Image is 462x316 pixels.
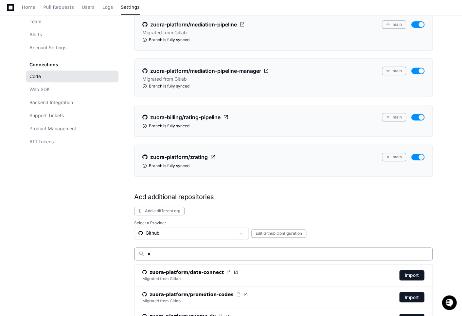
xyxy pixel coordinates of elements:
[102,5,113,9] span: Logs
[142,123,424,129] div: Branch is fully synced
[142,67,269,75] a: zuora-platform/mediation-pipeline-manager
[382,67,406,75] button: main
[142,291,248,297] a: zuora-platform/promotion-codes
[43,5,74,9] span: Pull Requests
[150,291,234,297] span: zuora-platform/promotion-codes
[142,84,424,89] div: Branch is fully synced
[22,49,107,55] div: Start new chat
[399,292,424,302] button: Import
[65,69,79,73] span: Pylon
[82,5,95,9] span: Users
[26,123,118,134] a: Product Management
[22,5,35,9] span: Home
[29,31,42,38] span: Alerts
[29,73,41,80] span: Code
[138,251,145,257] mat-icon: search
[441,294,459,312] iframe: Open customer support
[29,44,66,51] span: Account Settings
[121,5,139,9] span: Settings
[138,230,235,236] div: Github
[46,68,79,73] a: Powered byPylon
[399,270,424,280] button: Import
[142,298,181,303] div: Migrated from Gitlab
[142,20,245,29] a: zuora-platform/mediation-pipeline
[150,113,221,121] span: zuora-billing/rating-pipeline
[251,229,306,238] button: Edit Github Configuration
[7,49,18,60] img: 1736555170064-99ba0984-63c1-480f-8ee9-699278ef63ed
[142,29,187,36] p: Migrated from Gitlab
[142,37,424,42] div: Branch is fully synced
[142,269,238,276] a: zuora-platform/data-connect
[26,71,118,82] a: Code
[26,16,118,27] a: Team
[150,153,208,161] span: zuora-platform/zrating
[7,26,119,37] div: Welcome
[7,7,20,20] img: PlayerZero
[134,192,433,201] h1: Add additional repositories
[150,21,237,28] span: zuora-platform/mediation-pipeline
[26,110,118,121] a: Support Tickets
[29,138,54,145] span: API Tokens
[26,97,118,108] a: Backend Integration
[29,125,76,132] span: Product Management
[22,55,85,60] div: We're offline, we'll be back soon
[29,112,64,119] span: Support Tickets
[134,220,433,226] label: Select a Provider
[382,20,406,29] button: main
[29,99,73,106] span: Backend Integration
[142,76,187,82] p: Migrated from Gitlab
[382,153,406,161] button: main
[26,136,118,148] a: API Tokens
[142,163,424,168] div: Branch is fully synced
[29,86,50,93] span: Web SDK
[150,269,224,276] span: zuora-platform/data-connect
[29,18,41,25] span: Team
[26,29,118,40] a: Alerts
[134,207,185,215] button: Add a different org
[382,113,406,121] button: main
[26,84,118,95] a: Web SDK
[26,42,118,54] a: Account Settings
[150,67,261,75] span: zuora-platform/mediation-pipeline-manager
[142,113,228,121] a: zuora-billing/rating-pipeline
[111,51,119,58] button: Start new chat
[142,153,216,161] a: zuora-platform/zrating
[142,276,181,281] div: Migrated from Gitlab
